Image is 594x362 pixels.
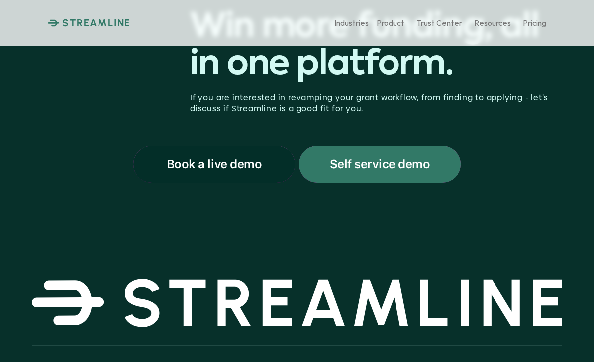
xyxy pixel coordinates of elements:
[377,18,404,27] p: Product
[167,158,262,171] p: Book a live demo
[523,14,546,32] a: Pricing
[190,9,562,84] p: Win more funding, all in one platform.
[474,14,511,32] a: Resources
[523,18,546,27] p: Pricing
[133,146,295,183] a: Book a live demo
[48,17,131,29] a: STREAMLINE
[190,92,562,115] p: If you are interested in revamping your grant workflow, from finding to applying - let’s discuss ...
[416,14,462,32] a: Trust Center
[299,146,461,183] a: Self service demo
[330,158,430,171] p: Self service demo
[62,17,131,29] p: STREAMLINE
[474,18,511,27] p: Resources
[334,18,369,27] p: Industries
[416,18,462,27] p: Trust Center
